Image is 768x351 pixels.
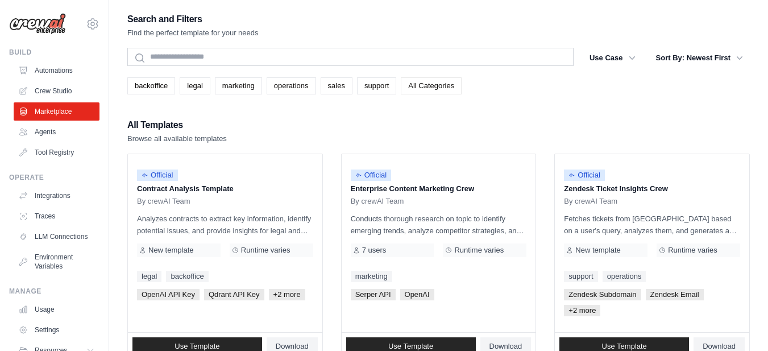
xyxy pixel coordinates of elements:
a: Traces [14,207,99,225]
p: Contract Analysis Template [137,183,313,195]
a: backoffice [127,77,175,94]
span: +2 more [564,305,600,316]
a: support [564,271,597,282]
span: New template [148,246,193,255]
a: legal [137,271,161,282]
span: Download [489,342,522,351]
a: Agents [14,123,99,141]
a: marketing [215,77,262,94]
span: Zendesk Subdomain [564,289,641,300]
p: Enterprise Content Marketing Crew [351,183,527,195]
span: Runtime varies [668,246,717,255]
span: By crewAI Team [137,197,190,206]
h2: All Templates [127,117,227,133]
span: Runtime varies [454,246,504,255]
a: operations [267,77,316,94]
a: legal [180,77,210,94]
a: All Categories [401,77,462,94]
span: Qdrant API Key [204,289,264,300]
h2: Search and Filters [127,11,259,27]
a: Automations [14,61,99,80]
span: 7 users [362,246,387,255]
p: Browse all available templates [127,133,227,144]
a: sales [321,77,352,94]
a: Usage [14,300,99,319]
span: OpenAI API Key [137,289,200,300]
a: Marketplace [14,102,99,121]
span: Download [703,342,736,351]
button: Use Case [583,48,642,68]
span: New template [575,246,620,255]
div: Manage [9,287,99,296]
span: Use Template [175,342,219,351]
p: Find the perfect template for your needs [127,27,259,39]
a: marketing [351,271,392,282]
p: Conducts thorough research on topic to identify emerging trends, analyze competitor strategies, a... [351,213,527,237]
p: Zendesk Ticket Insights Crew [564,183,740,195]
span: Zendesk Email [646,289,704,300]
a: support [357,77,396,94]
a: backoffice [166,271,208,282]
a: Tool Registry [14,143,99,162]
p: Fetches tickets from [GEOGRAPHIC_DATA] based on a user's query, analyzes them, and generates a su... [564,213,740,237]
span: Use Template [388,342,433,351]
a: operations [603,271,646,282]
div: Build [9,48,99,57]
span: Official [351,170,392,181]
a: Environment Variables [14,248,99,275]
button: Sort By: Newest First [649,48,750,68]
span: OpenAI [400,289,434,300]
span: Download [276,342,309,351]
a: Crew Studio [14,82,99,100]
span: Runtime varies [241,246,290,255]
span: Official [137,170,178,181]
span: By crewAI Team [351,197,404,206]
span: Serper API [351,289,396,300]
span: Official [564,170,605,181]
a: Integrations [14,187,99,205]
img: Logo [9,13,66,35]
span: +2 more [269,289,305,300]
a: Settings [14,321,99,339]
span: By crewAI Team [564,197,617,206]
span: Use Template [602,342,647,351]
a: LLM Connections [14,228,99,246]
p: Analyzes contracts to extract key information, identify potential issues, and provide insights fo... [137,213,313,237]
div: Operate [9,173,99,182]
